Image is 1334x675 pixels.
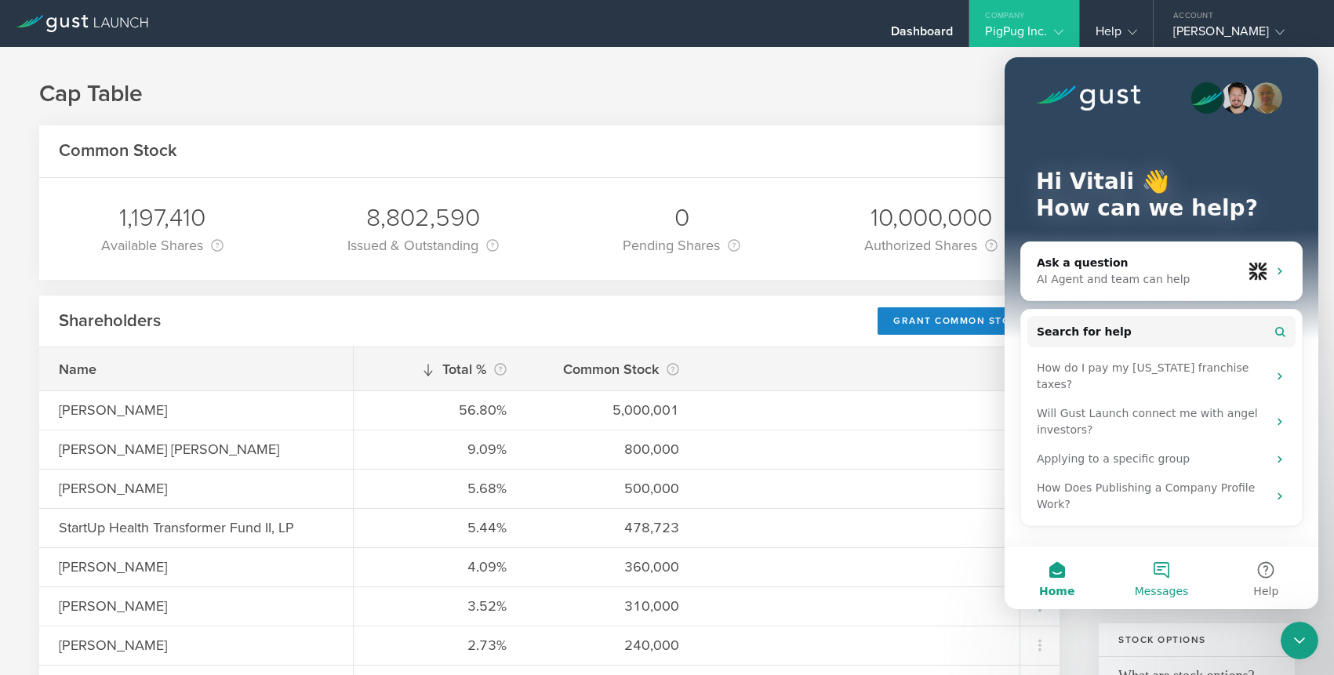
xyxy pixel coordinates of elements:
[373,596,507,616] div: 3.52%
[59,359,333,379] div: Name
[59,310,161,332] h2: Shareholders
[623,201,740,234] div: 0
[1281,622,1318,659] iframe: Intercom live chat
[39,78,1295,110] h1: Cap Table
[101,234,224,256] div: Available Shares
[373,400,507,420] div: 56.80%
[59,517,333,538] div: StartUp Health Transformer Fund II, LP
[1099,623,1295,657] h3: Stock Options
[546,400,679,420] div: 5,000,001
[373,439,507,459] div: 9.09%
[985,24,1063,47] div: PigPug Inc.
[59,478,333,499] div: [PERSON_NAME]
[546,517,679,538] div: 478,723
[59,596,333,616] div: [PERSON_NAME]
[878,307,1040,335] div: Grant Common Stock
[864,201,998,234] div: 10,000,000
[373,635,507,655] div: 2.73%
[1173,24,1307,47] div: [PERSON_NAME]
[59,439,333,459] div: [PERSON_NAME] [PERSON_NAME]
[546,478,679,499] div: 500,000
[59,557,333,577] div: [PERSON_NAME]
[373,517,507,538] div: 5.44%
[373,358,507,380] div: Total %
[1005,57,1318,609] iframe: Intercom live chat
[373,557,507,577] div: 4.09%
[891,24,954,47] div: Dashboard
[546,358,679,380] div: Common Stock
[546,596,679,616] div: 310,000
[347,201,499,234] div: 8,802,590
[1096,24,1137,47] div: Help
[546,439,679,459] div: 800,000
[623,234,740,256] div: Pending Shares
[101,201,224,234] div: 1,197,410
[59,140,177,162] h2: Common Stock
[546,635,679,655] div: 240,000
[347,234,499,256] div: Issued & Outstanding
[59,635,333,655] div: [PERSON_NAME]
[546,557,679,577] div: 360,000
[373,478,507,499] div: 5.68%
[59,400,333,420] div: [PERSON_NAME]
[864,234,998,256] div: Authorized Shares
